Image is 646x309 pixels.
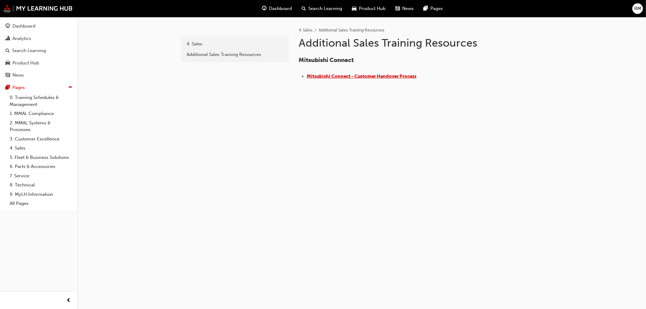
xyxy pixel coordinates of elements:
a: 9. MyLH Information [7,190,75,199]
button: Pages [2,82,75,93]
a: 4. Sales [7,143,75,153]
span: prev-icon [67,297,71,304]
span: Mitsubishi Connect [299,57,354,64]
span: search-icon [302,5,306,12]
h1: Additional Sales Training Resources [299,36,497,50]
button: DashboardAnalyticsSearch LearningProduct HubNews [2,19,75,82]
span: pages-icon [424,5,428,12]
a: News [2,70,75,81]
button: RM [632,3,643,14]
a: Product Hub [2,58,75,69]
a: 8. Technical [7,180,75,190]
a: Dashboard [2,21,75,32]
a: All Pages [7,199,75,208]
div: Additional Sales Training Resources [187,51,283,58]
span: guage-icon [262,5,267,12]
a: guage-iconDashboard [257,2,297,15]
li: Additional Sales Training Resources [319,27,384,34]
span: car-icon [5,61,10,66]
span: car-icon [352,5,357,12]
a: pages-iconPages [419,2,448,15]
a: 5. Fleet & Business Solutions [7,153,75,162]
a: 7. Service [7,171,75,181]
div: Search Learning [12,47,46,54]
a: 1. MMAL Compliance [7,109,75,118]
a: 3. Customer Excellence [7,134,75,144]
a: ​Mitsubishi Connect - Customer Handover Process [307,74,416,79]
div: News [12,72,24,79]
span: pages-icon [5,85,10,90]
span: News [403,5,414,12]
span: up-icon [68,84,72,91]
div: Analytics [12,35,31,42]
span: guage-icon [5,24,10,29]
a: Search Learning [2,45,75,56]
div: 4. Sales [187,41,283,48]
a: search-iconSearch Learning [297,2,347,15]
a: 0. Training Schedules & Management [7,93,75,109]
span: Product Hub [359,5,386,12]
span: Dashboard [269,5,292,12]
a: 4. Sales [184,39,287,49]
span: Pages [431,5,443,12]
img: mmal [3,5,73,12]
span: search-icon [5,48,10,54]
a: car-iconProduct Hub [347,2,391,15]
a: news-iconNews [391,2,419,15]
a: Additional Sales Training Resources [184,49,287,60]
span: news-icon [396,5,400,12]
a: Analytics [2,33,75,44]
div: Pages [12,84,25,91]
a: 6. Parts & Accessories [7,162,75,171]
div: Dashboard [12,23,35,30]
div: Product Hub [12,60,39,67]
a: 2. MMAL Systems & Processes [7,118,75,134]
span: RM [634,5,641,12]
span: news-icon [5,73,10,78]
a: 4. Sales [299,28,313,33]
span: Search Learning [309,5,343,12]
span: chart-icon [5,36,10,41]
